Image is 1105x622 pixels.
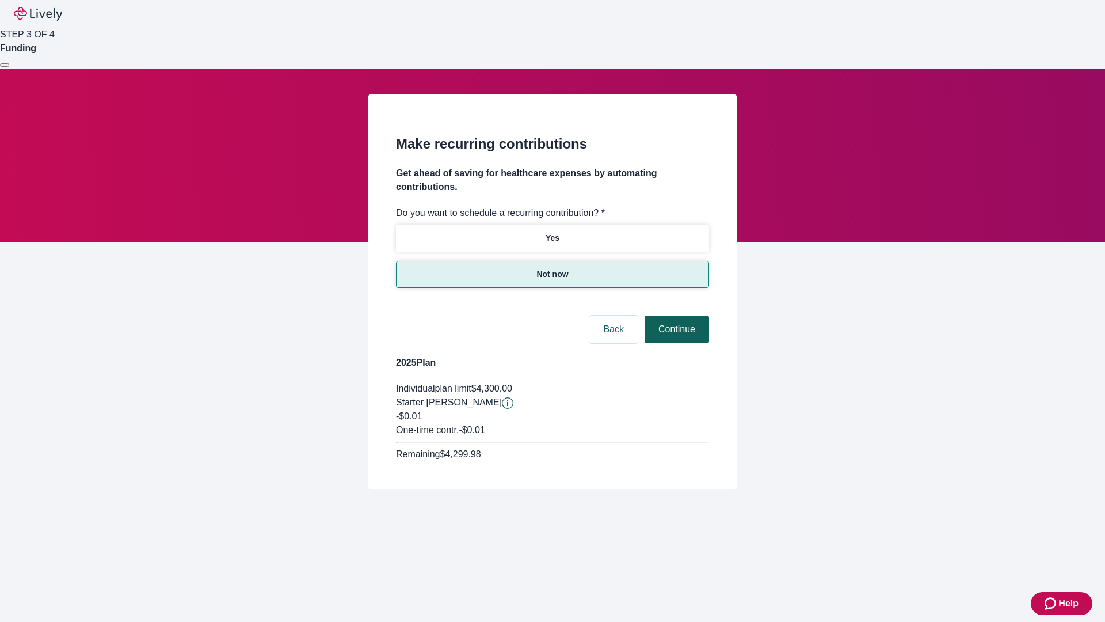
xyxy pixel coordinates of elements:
[396,166,709,194] h4: Get ahead of saving for healthcare expenses by automating contributions.
[396,425,459,435] span: One-time contr.
[396,356,709,370] h4: 2025 Plan
[1045,597,1058,610] svg: Zendesk support icon
[396,384,471,393] span: Individual plan limit
[546,232,559,244] p: Yes
[536,268,568,280] p: Not now
[396,449,440,459] span: Remaining
[1058,597,1079,610] span: Help
[396,206,605,220] label: Do you want to schedule a recurring contribution? *
[14,7,62,21] img: Lively
[396,397,502,407] span: Starter [PERSON_NAME]
[502,397,513,409] button: Lively will contribute $0.01 to establish your account
[1031,592,1092,615] button: Zendesk support iconHelp
[440,449,481,459] span: $4,299.98
[396,134,709,154] h2: Make recurring contributions
[396,225,709,252] button: Yes
[396,261,709,288] button: Not now
[471,384,512,393] span: $4,300.00
[459,425,485,435] span: - $0.01
[645,316,709,343] button: Continue
[589,316,638,343] button: Back
[396,411,422,421] span: -$0.01
[502,397,513,409] svg: Starter penny details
